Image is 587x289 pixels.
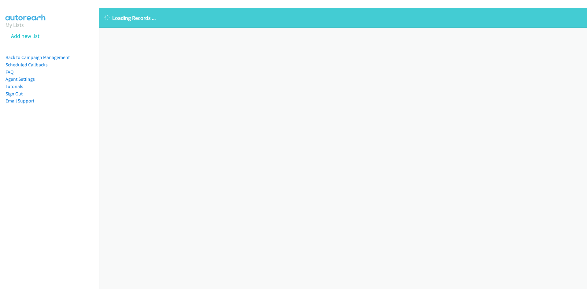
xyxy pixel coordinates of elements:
a: Back to Campaign Management [6,54,70,60]
a: FAQ [6,69,13,75]
a: My Lists [6,21,24,28]
p: Loading Records ... [105,14,581,22]
a: Scheduled Callbacks [6,62,48,68]
a: Sign Out [6,91,23,97]
a: Email Support [6,98,34,104]
a: Tutorials [6,83,23,89]
a: Agent Settings [6,76,35,82]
